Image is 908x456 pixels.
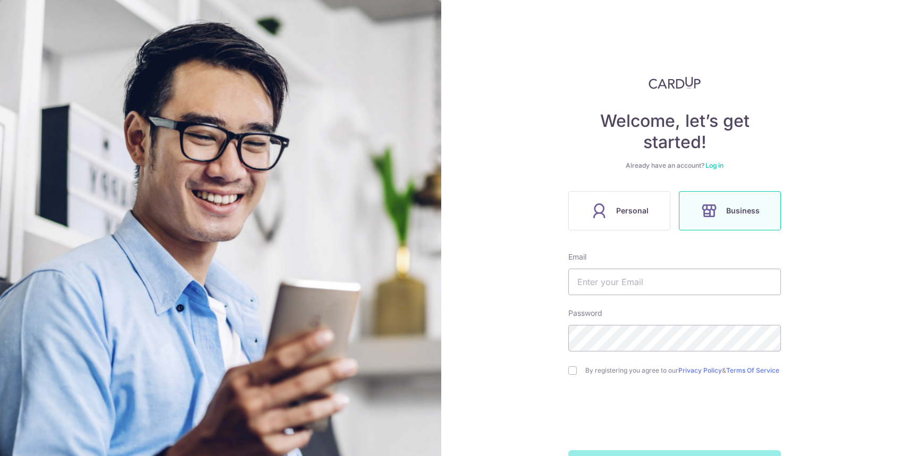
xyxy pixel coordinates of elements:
[568,269,781,295] input: Enter your Email
[726,366,779,374] a: Terms Of Service
[564,191,675,230] a: Personal
[585,366,781,375] label: By registering you agree to our &
[568,308,602,319] label: Password
[675,191,785,230] a: Business
[568,161,781,170] div: Already have an account?
[705,161,724,169] a: Log in
[568,110,781,153] h4: Welcome, let’s get started!
[678,366,722,374] a: Privacy Policy
[616,204,649,217] span: Personal
[649,76,701,89] img: CardUp Logo
[568,252,586,262] label: Email
[726,204,760,217] span: Business
[594,396,755,437] iframe: reCAPTCHA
